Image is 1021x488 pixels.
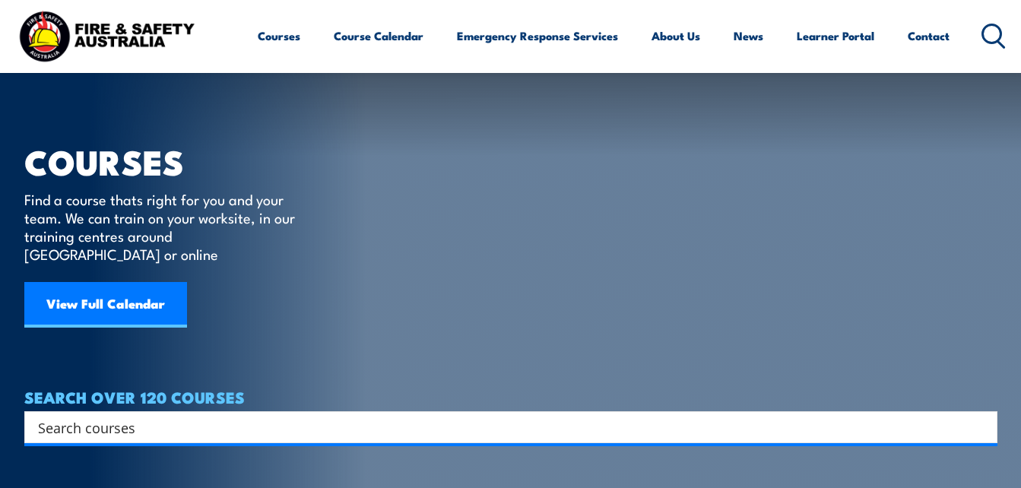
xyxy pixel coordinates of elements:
a: About Us [652,17,700,54]
a: News [734,17,763,54]
h4: SEARCH OVER 120 COURSES [24,388,997,405]
a: Course Calendar [334,17,423,54]
p: Find a course thats right for you and your team. We can train on your worksite, in our training c... [24,190,302,263]
a: Courses [258,17,300,54]
a: Learner Portal [797,17,874,54]
a: Contact [908,17,950,54]
a: View Full Calendar [24,282,187,328]
form: Search form [41,417,967,438]
a: Emergency Response Services [457,17,618,54]
h1: COURSES [24,146,317,176]
input: Search input [38,416,964,439]
button: Search magnifier button [971,417,992,438]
